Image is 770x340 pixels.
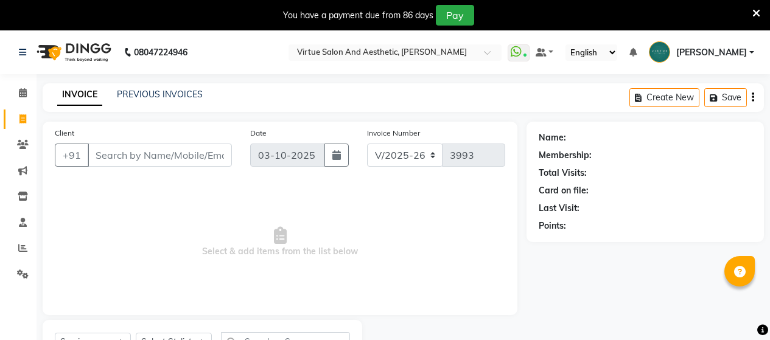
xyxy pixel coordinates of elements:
button: Create New [629,88,699,107]
img: logo [31,35,114,69]
div: Card on file: [539,184,589,197]
input: Search by Name/Mobile/Email/Code [88,144,232,167]
span: Select & add items from the list below [55,181,505,303]
label: Date [250,128,267,139]
label: Invoice Number [367,128,420,139]
button: +91 [55,144,89,167]
label: Client [55,128,74,139]
div: Last Visit: [539,202,579,215]
button: Save [704,88,747,107]
a: INVOICE [57,84,102,106]
div: You have a payment due from 86 days [283,9,433,22]
div: Points: [539,220,566,232]
div: Name: [539,131,566,144]
b: 08047224946 [134,35,187,69]
a: PREVIOUS INVOICES [117,89,203,100]
img: Bharath [649,41,670,63]
button: Pay [436,5,474,26]
div: Membership: [539,149,592,162]
iframe: chat widget [719,291,758,328]
span: [PERSON_NAME] [676,46,747,59]
div: Total Visits: [539,167,587,179]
